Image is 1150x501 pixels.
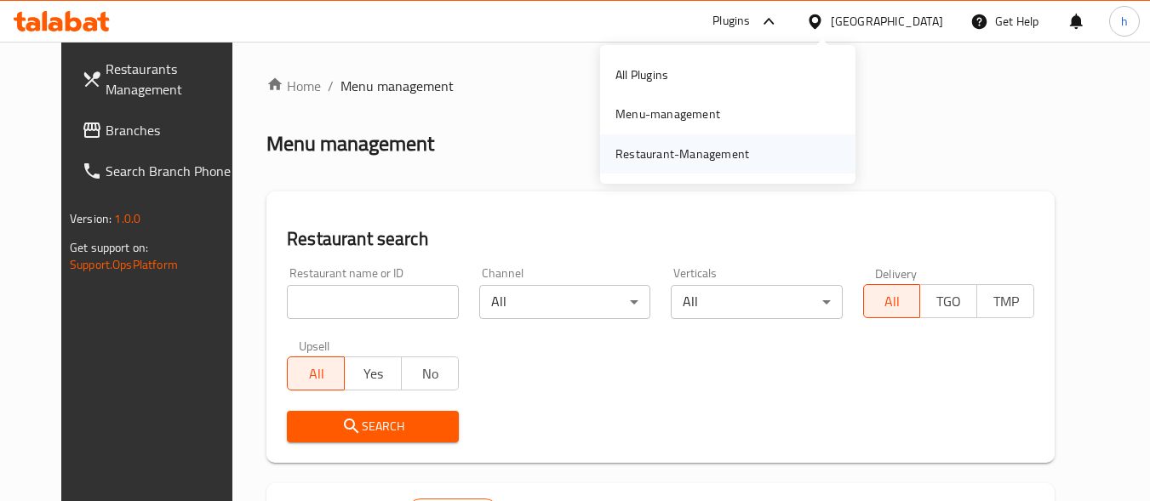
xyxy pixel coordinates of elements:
[287,226,1034,252] h2: Restaurant search
[344,356,402,390] button: Yes
[266,76,321,96] a: Home
[328,76,334,96] li: /
[287,285,458,319] input: Search for restaurant name or ID..
[479,285,650,319] div: All
[68,151,254,191] a: Search Branch Phone
[1121,12,1128,31] span: h
[831,12,943,31] div: [GEOGRAPHIC_DATA]
[106,120,240,140] span: Branches
[352,362,395,386] span: Yes
[300,416,444,437] span: Search
[976,284,1034,318] button: TMP
[70,236,148,259] span: Get support on:
[871,289,914,314] span: All
[863,284,921,318] button: All
[671,285,842,319] div: All
[266,76,1055,96] nav: breadcrumb
[615,65,668,84] div: All Plugins
[401,356,459,390] button: No
[299,339,330,351] label: Upsell
[106,161,240,181] span: Search Branch Phone
[70,253,178,276] a: Support.OpsPlatform
[70,208,112,230] span: Version:
[287,411,458,442] button: Search
[927,289,970,314] span: TGO
[68,48,254,110] a: Restaurants Management
[295,362,338,386] span: All
[114,208,140,230] span: 1.0.0
[287,356,345,390] button: All
[106,59,240,100] span: Restaurants Management
[409,362,452,386] span: No
[984,289,1027,314] span: TMP
[919,284,977,318] button: TGO
[712,11,750,31] div: Plugins
[615,105,720,123] div: Menu-management
[68,110,254,151] a: Branches
[340,76,454,96] span: Menu management
[615,145,749,163] div: Restaurant-Management
[875,267,918,279] label: Delivery
[266,130,434,157] h2: Menu management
